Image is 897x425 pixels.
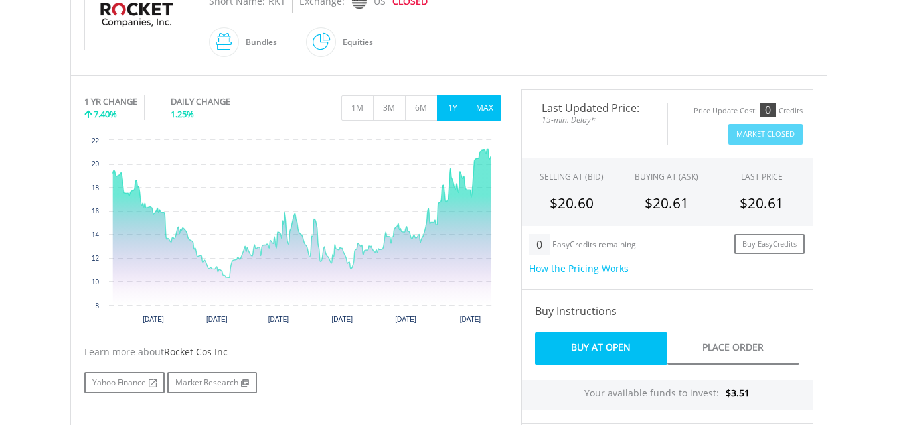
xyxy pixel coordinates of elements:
[164,345,228,358] span: Rocket Cos Inc
[167,372,257,393] a: Market Research
[91,184,99,192] text: 18
[667,332,799,365] a: Place Order
[91,255,99,262] text: 12
[469,95,501,121] button: MAX
[95,302,99,310] text: 8
[91,231,99,239] text: 14
[740,194,783,212] span: $20.61
[91,160,99,168] text: 20
[552,240,636,251] div: EasyCredits remaining
[540,171,604,182] div: SELLING AT (BID)
[550,194,594,212] span: $20.60
[529,234,550,255] div: 0
[760,103,776,117] div: 0
[395,316,416,323] text: [DATE]
[529,262,629,274] a: How the Pricing Works
[171,95,275,108] div: DAILY CHANGE
[535,303,799,319] h4: Buy Instructions
[373,95,406,121] button: 3M
[459,316,481,323] text: [DATE]
[84,345,501,359] div: Learn more about
[635,171,698,182] span: BUYING AT (ASK)
[331,316,353,323] text: [DATE]
[728,124,803,145] button: Market Closed
[206,316,228,323] text: [DATE]
[645,194,689,212] span: $20.61
[336,27,373,58] div: Equities
[437,95,469,121] button: 1Y
[694,106,757,116] div: Price Update Cost:
[726,387,750,399] span: $3.51
[84,133,501,332] svg: Interactive chart
[91,278,99,286] text: 10
[143,316,164,323] text: [DATE]
[779,106,803,116] div: Credits
[91,137,99,145] text: 22
[405,95,438,121] button: 6M
[522,380,813,410] div: Your available funds to invest:
[532,103,657,113] span: Last Updated Price:
[94,108,117,120] span: 7.40%
[239,27,277,58] div: Bundles
[91,208,99,215] text: 16
[532,113,657,126] span: 15-min. Delay*
[84,95,137,108] div: 1 YR CHANGE
[341,95,374,121] button: 1M
[84,133,501,332] div: Chart. Highcharts interactive chart.
[535,332,667,365] a: Buy At Open
[84,372,165,393] a: Yahoo Finance
[171,108,194,120] span: 1.25%
[741,171,783,182] div: LAST PRICE
[734,234,805,255] a: Buy EasyCredits
[268,316,289,323] text: [DATE]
